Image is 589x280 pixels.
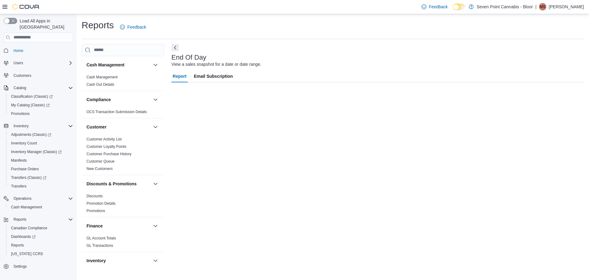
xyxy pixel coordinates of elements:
[87,181,137,187] h3: Discounts & Promotions
[87,62,151,68] button: Cash Management
[9,101,73,109] span: My Catalog (Classic)
[87,223,151,229] button: Finance
[87,144,126,149] span: Customer Loyalty Points
[11,263,29,270] a: Settings
[9,110,73,117] span: Promotions
[9,174,73,181] span: Transfers (Classic)
[87,194,103,199] span: Discounts
[87,243,113,248] span: GL Transactions
[477,3,533,10] p: Seven Point Cannabis - Bloor
[535,3,537,10] p: |
[13,196,32,201] span: Operations
[11,132,51,137] span: Adjustments (Classic)
[13,124,29,128] span: Inventory
[87,97,151,103] button: Compliance
[87,159,114,164] a: Customer Queue
[9,140,73,147] span: Inventory Count
[11,167,39,172] span: Purchase Orders
[11,47,26,54] a: Home
[173,70,187,82] span: Report
[6,203,75,211] button: Cash Management
[6,232,75,241] a: Dashboards
[87,137,122,142] span: Customer Activity List
[12,4,40,10] img: Cova
[87,181,151,187] button: Discounts & Promotions
[13,48,23,53] span: Home
[549,3,584,10] p: [PERSON_NAME]
[6,130,75,139] a: Adjustments (Classic)
[6,224,75,232] button: Canadian Compliance
[9,224,73,232] span: Canadian Compliance
[9,224,50,232] a: Canadian Compliance
[11,216,29,223] button: Reports
[11,195,73,202] span: Operations
[9,183,73,190] span: Transfers
[87,201,116,206] a: Promotion Details
[11,195,34,202] button: Operations
[11,234,36,239] span: Dashboards
[194,70,233,82] span: Email Subscription
[11,205,42,210] span: Cash Management
[152,61,159,69] button: Cash Management
[11,141,37,146] span: Inventory Count
[9,93,73,100] span: Classification (Classic)
[11,122,31,130] button: Inventory
[11,94,53,99] span: Classification (Classic)
[87,159,114,164] span: Customer Queue
[17,18,73,30] span: Load All Apps in [GEOGRAPHIC_DATA]
[9,233,73,240] span: Dashboards
[87,109,147,114] span: OCS Transaction Submission Details
[11,122,73,130] span: Inventory
[9,233,38,240] a: Dashboards
[11,243,24,248] span: Reports
[9,165,41,173] a: Purchase Orders
[87,258,151,264] button: Inventory
[1,215,75,224] button: Reports
[82,235,164,252] div: Finance
[6,148,75,156] a: Inventory Manager (Classic)
[152,180,159,187] button: Discounts & Promotions
[171,61,261,68] div: View a sales snapshot for a date or date range.
[9,148,64,156] a: Inventory Manager (Classic)
[6,182,75,191] button: Transfers
[11,262,73,270] span: Settings
[6,165,75,173] button: Purchase Orders
[171,44,179,51] button: Next
[11,103,50,108] span: My Catalog (Classic)
[87,124,151,130] button: Customer
[419,1,450,13] a: Feedback
[11,59,25,67] button: Users
[82,108,164,118] div: Compliance
[87,152,132,156] span: Customer Purchase History
[9,250,73,258] span: Washington CCRS
[539,3,546,10] div: Melissa Schullerer
[6,109,75,118] button: Promotions
[9,203,44,211] a: Cash Management
[1,46,75,55] button: Home
[152,257,159,264] button: Inventory
[9,183,29,190] a: Transfers
[11,175,46,180] span: Transfers (Classic)
[9,242,26,249] a: Reports
[82,73,164,91] div: Cash Management
[87,75,117,80] span: Cash Management
[540,3,545,10] span: MS
[87,209,105,213] a: Promotions
[87,82,114,87] a: Cash Out Details
[9,157,73,164] span: Manifests
[87,236,116,241] span: GL Account Totals
[87,167,113,171] a: New Customers
[6,173,75,182] a: Transfers (Classic)
[11,111,30,116] span: Promotions
[87,152,132,156] a: Customer Purchase History
[9,157,29,164] a: Manifests
[1,194,75,203] button: Operations
[11,158,27,163] span: Manifests
[1,122,75,130] button: Inventory
[9,250,45,258] a: [US_STATE] CCRS
[9,93,55,100] a: Classification (Classic)
[1,262,75,271] button: Settings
